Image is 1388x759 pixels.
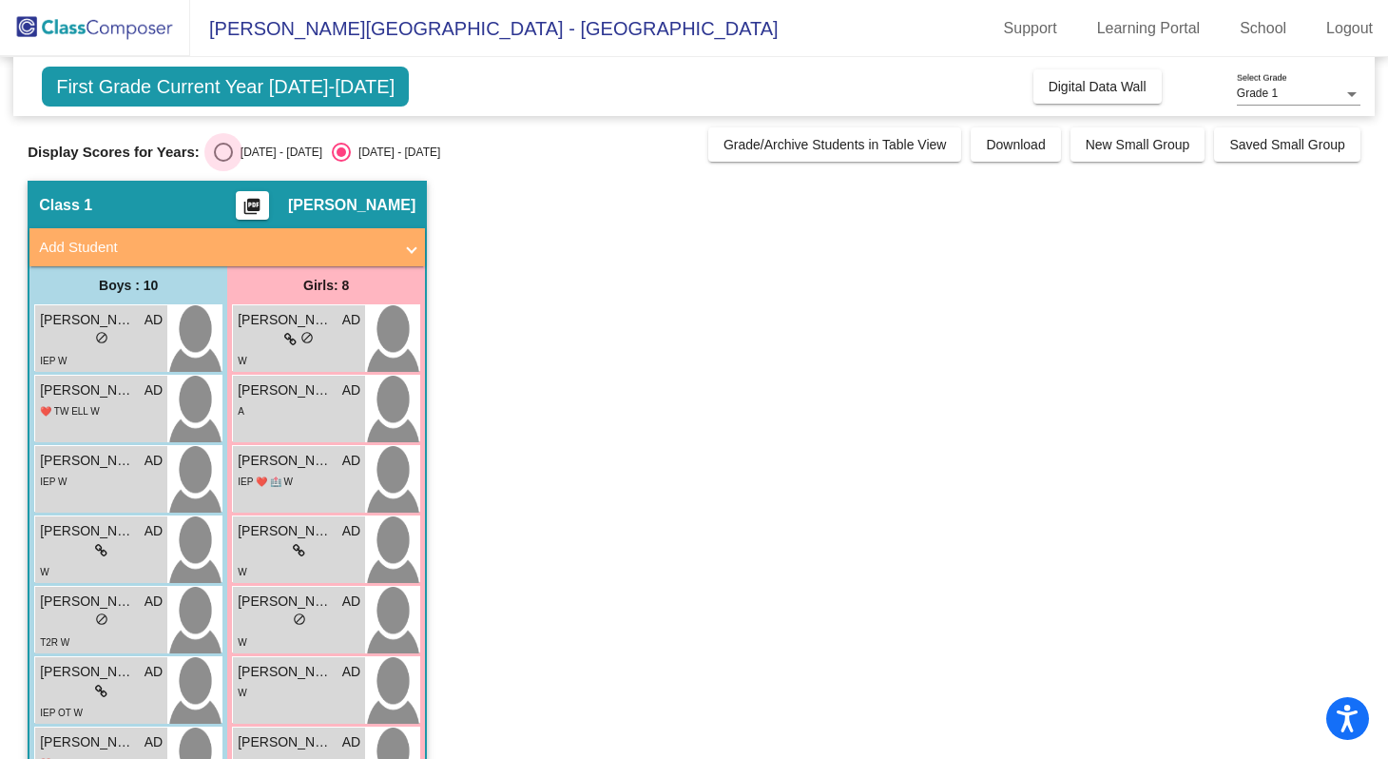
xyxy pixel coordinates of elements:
[971,127,1060,162] button: Download
[723,137,947,152] span: Grade/Archive Students in Table View
[238,732,333,752] span: [PERSON_NAME]
[233,144,322,161] div: [DATE] - [DATE]
[1311,13,1388,44] a: Logout
[708,127,962,162] button: Grade/Archive Students in Table View
[1237,87,1278,100] span: Grade 1
[342,592,360,612] span: AD
[1214,127,1359,162] button: Saved Small Group
[40,451,135,471] span: [PERSON_NAME]
[288,196,415,215] span: [PERSON_NAME]
[238,477,293,487] span: IEP ❤️ 🏥 W
[39,196,92,215] span: Class 1
[1229,137,1344,152] span: Saved Small Group
[238,637,246,648] span: W
[238,356,246,366] span: W
[1033,69,1162,104] button: Digital Data Wall
[214,143,440,162] mat-radio-group: Select an option
[190,13,779,44] span: [PERSON_NAME][GEOGRAPHIC_DATA] - [GEOGRAPHIC_DATA]
[238,451,333,471] span: [PERSON_NAME]
[238,688,246,698] span: W
[40,406,100,417] span: ❤️ TW ELL W
[29,228,425,266] mat-expansion-panel-header: Add Student
[238,406,244,417] span: A
[238,662,333,682] span: [PERSON_NAME]
[40,662,135,682] span: [PERSON_NAME]
[40,637,69,648] span: T2R W
[236,191,269,220] button: Print Students Details
[342,451,360,471] span: AD
[238,310,333,330] span: [PERSON_NAME]
[95,613,108,626] span: do_not_disturb_alt
[40,380,135,400] span: [PERSON_NAME]
[351,144,440,161] div: [DATE] - [DATE]
[145,451,163,471] span: AD
[145,380,163,400] span: AD
[1049,79,1147,94] span: Digital Data Wall
[342,380,360,400] span: AD
[145,592,163,612] span: AD
[238,380,333,400] span: [PERSON_NAME]
[40,708,83,718] span: IEP OT W
[145,310,163,330] span: AD
[238,592,333,612] span: [PERSON_NAME]
[293,613,306,626] span: do_not_disturb_alt
[95,331,108,344] span: do_not_disturb_alt
[145,662,163,682] span: AD
[1224,13,1301,44] a: School
[300,331,314,344] span: do_not_disturb_alt
[342,310,360,330] span: AD
[42,67,409,107] span: First Grade Current Year [DATE]-[DATE]
[145,732,163,752] span: AD
[1086,137,1190,152] span: New Small Group
[989,13,1072,44] a: Support
[145,521,163,541] span: AD
[227,266,425,304] div: Girls: 8
[40,567,48,577] span: W
[29,266,227,304] div: Boys : 10
[40,521,135,541] span: [PERSON_NAME]
[986,137,1045,152] span: Download
[40,356,67,366] span: IEP W
[342,732,360,752] span: AD
[40,592,135,612] span: [PERSON_NAME]
[342,521,360,541] span: AD
[238,567,246,577] span: W
[1070,127,1205,162] button: New Small Group
[28,144,200,161] span: Display Scores for Years:
[39,237,393,259] mat-panel-title: Add Student
[40,310,135,330] span: [PERSON_NAME]
[40,732,135,752] span: [PERSON_NAME]
[40,477,67,487] span: IEP W
[1082,13,1216,44] a: Learning Portal
[342,662,360,682] span: AD
[241,197,263,224] mat-icon: picture_as_pdf
[238,521,333,541] span: [PERSON_NAME]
